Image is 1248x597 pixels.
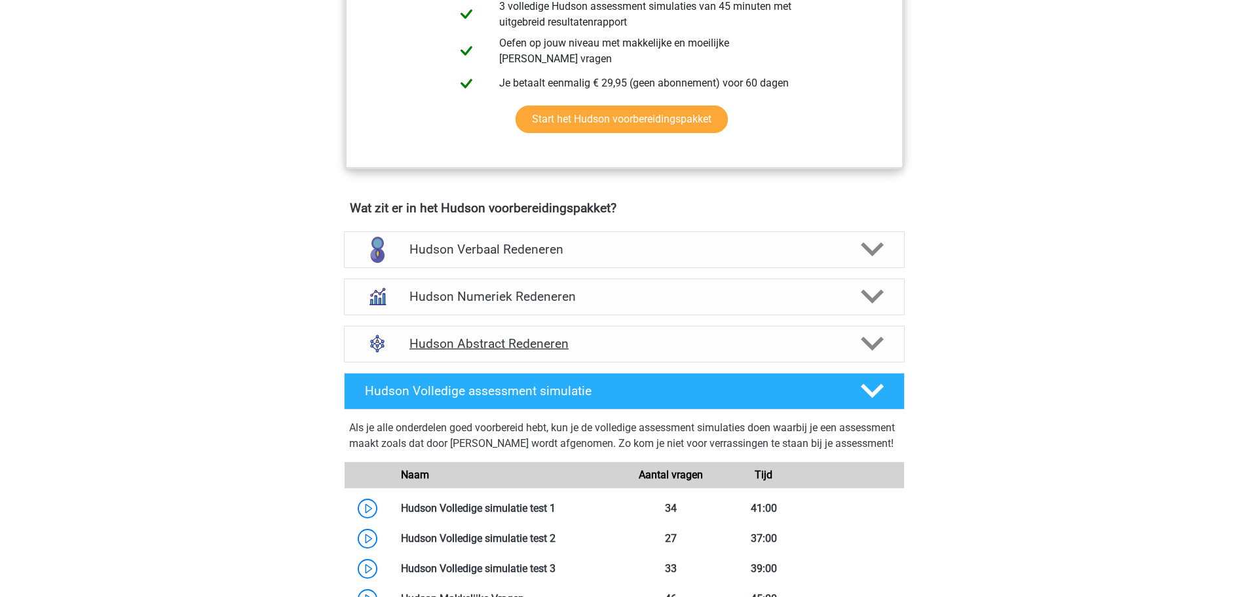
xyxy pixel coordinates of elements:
[360,279,394,313] img: numeriek redeneren
[391,531,624,547] div: Hudson Volledige simulatie test 2
[391,501,624,516] div: Hudson Volledige simulatie test 1
[339,279,910,315] a: numeriek redeneren Hudson Numeriek Redeneren
[624,467,717,483] div: Aantal vragen
[339,231,910,268] a: verbaal redeneren Hudson Verbaal Redeneren
[409,242,839,257] h4: Hudson Verbaal Redeneren
[516,106,728,133] a: Start het Hudson voorbereidingspakket
[409,289,839,304] h4: Hudson Numeriek Redeneren
[360,326,394,360] img: abstract redeneren
[391,467,624,483] div: Naam
[391,561,624,577] div: Hudson Volledige simulatie test 3
[339,326,910,362] a: abstract redeneren Hudson Abstract Redeneren
[717,467,810,483] div: Tijd
[365,383,839,398] h4: Hudson Volledige assessment simulatie
[409,336,839,351] h4: Hudson Abstract Redeneren
[360,233,394,267] img: verbaal redeneren
[339,373,910,410] a: Hudson Volledige assessment simulatie
[350,201,899,216] h4: Wat zit er in het Hudson voorbereidingspakket?
[349,420,899,457] div: Als je alle onderdelen goed voorbereid hebt, kun je de volledige assessment simulaties doen waarb...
